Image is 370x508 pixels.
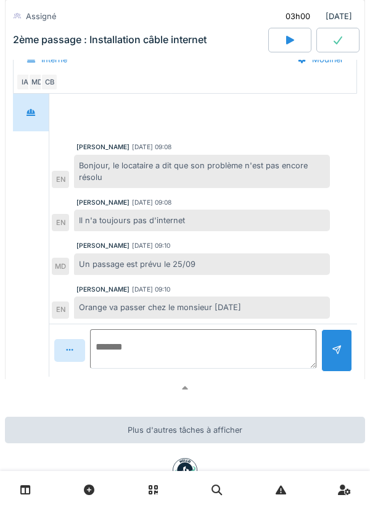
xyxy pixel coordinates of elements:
[26,10,56,22] div: Assigné
[76,142,129,152] div: [PERSON_NAME]
[52,301,69,319] div: EN
[132,241,170,250] div: [DATE] 09:10
[74,210,330,231] div: Il n'a toujours pas d'internet
[286,10,310,22] div: 03h00
[5,417,365,443] div: Plus d'autres tâches à afficher
[76,198,129,207] div: [PERSON_NAME]
[132,285,170,294] div: [DATE] 09:10
[76,241,129,250] div: [PERSON_NAME]
[13,35,207,46] div: 2ème passage : Installation câble internet
[52,214,69,231] div: EN
[74,155,330,188] div: Bonjour, le locataire a dit que son problème n'est pas encore résolu
[275,5,357,28] div: [DATE]
[74,253,330,275] div: Un passage est prévu le 25/09
[16,73,33,91] div: IA
[132,142,171,152] div: [DATE] 09:08
[74,297,330,318] div: Orange va passer chez le monsieur [DATE]
[28,73,46,91] div: MD
[76,285,129,294] div: [PERSON_NAME]
[173,458,197,483] img: badge-BVDL4wpA.svg
[41,73,58,91] div: CB
[52,258,69,275] div: MD
[132,198,171,207] div: [DATE] 09:08
[52,171,69,188] div: EN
